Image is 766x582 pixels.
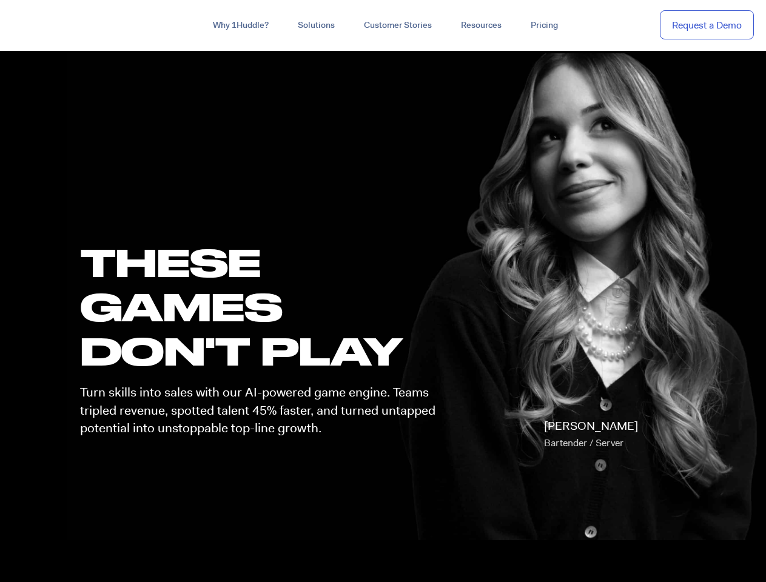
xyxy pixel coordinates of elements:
a: Request a Demo [660,10,754,40]
p: Turn skills into sales with our AI-powered game engine. Teams tripled revenue, spotted talent 45%... [80,384,446,437]
img: ... [12,13,99,36]
a: Resources [446,15,516,36]
p: [PERSON_NAME] [544,418,638,452]
a: Why 1Huddle? [198,15,283,36]
a: Pricing [516,15,573,36]
a: Customer Stories [349,15,446,36]
h1: these GAMES DON'T PLAY [80,240,446,373]
span: Bartender / Server [544,436,623,449]
a: Solutions [283,15,349,36]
